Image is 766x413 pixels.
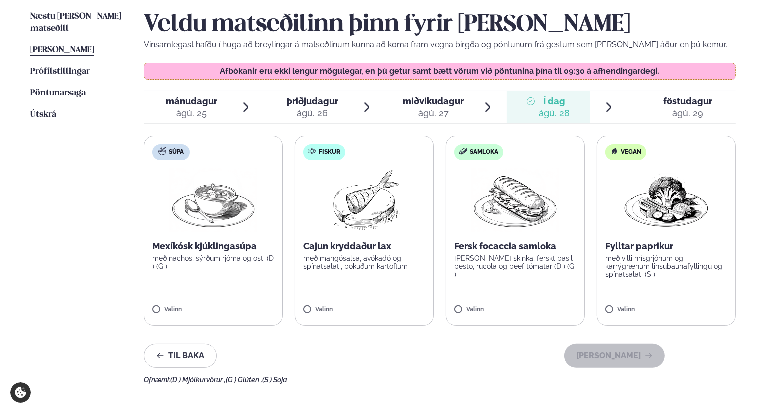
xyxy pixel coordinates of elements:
[621,148,641,156] span: Vegan
[144,11,736,39] h2: Veldu matseðilinn þinn fyrir [PERSON_NAME]
[622,168,710,232] img: Vegan.png
[320,168,409,232] img: Fish.png
[30,110,56,119] span: Útskrá
[459,148,467,155] img: sandwich-new-16px.svg
[403,96,464,106] span: miðvikudagur
[287,96,338,106] span: þriðjudagur
[154,67,726,75] p: Afbókanir eru ekki lengur mögulegar, en þú getur samt bætt vörum við pöntunina þína til 09:30 á a...
[226,376,262,384] span: (G ) Glúten ,
[158,147,166,155] img: soup.svg
[454,240,576,252] p: Fersk focaccia samloka
[30,87,86,99] a: Pöntunarsaga
[169,168,257,232] img: Soup.png
[144,344,217,368] button: Til baka
[605,254,727,278] p: með villi hrísgrjónum og karrýgrænum linsubaunafyllingu og spínatsalati (S )
[144,39,736,51] p: Vinsamlegast hafðu í huga að breytingar á matseðlinum kunna að koma fram vegna birgða og pöntunum...
[403,107,464,119] div: ágú. 27
[663,96,712,106] span: föstudagur
[308,147,316,155] img: fish.svg
[610,147,618,155] img: Vegan.svg
[303,240,425,252] p: Cajun kryddaður lax
[663,107,712,119] div: ágú. 29
[605,240,727,252] p: Fylltar paprikur
[564,344,665,368] button: [PERSON_NAME]
[10,382,31,403] a: Cookie settings
[539,95,570,107] span: Í dag
[152,254,274,270] p: með nachos, sýrðum rjóma og osti (D ) (G )
[169,148,184,156] span: Súpa
[144,376,736,384] div: Ofnæmi:
[166,107,217,119] div: ágú. 25
[30,46,94,54] span: [PERSON_NAME]
[287,107,338,119] div: ágú. 26
[262,376,287,384] span: (S ) Soja
[319,148,340,156] span: Fiskur
[303,254,425,270] p: með mangósalsa, avókadó og spínatsalati, bökuðum kartöflum
[30,67,90,76] span: Prófílstillingar
[470,148,498,156] span: Samloka
[166,96,217,106] span: mánudagur
[30,109,56,121] a: Útskrá
[30,11,124,35] a: Næstu [PERSON_NAME] matseðill
[539,107,570,119] div: ágú. 28
[170,376,226,384] span: (D ) Mjólkurvörur ,
[152,240,274,252] p: Mexíkósk kjúklingasúpa
[454,254,576,278] p: [PERSON_NAME] skinka, ferskt basil pesto, rucola og beef tómatar (D ) (G )
[471,168,559,232] img: Panini.png
[30,12,121,33] span: Næstu [PERSON_NAME] matseðill
[30,44,94,56] a: [PERSON_NAME]
[30,66,90,78] a: Prófílstillingar
[30,89,86,97] span: Pöntunarsaga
